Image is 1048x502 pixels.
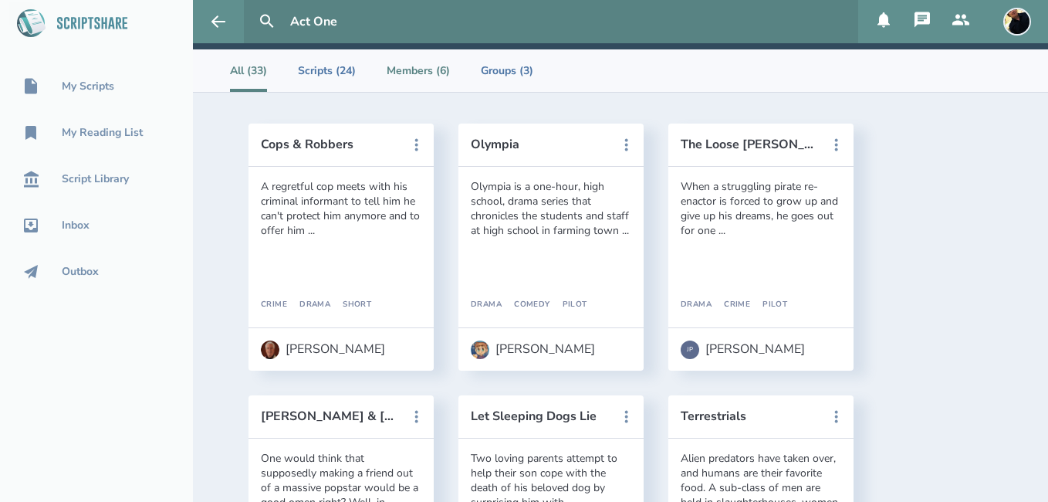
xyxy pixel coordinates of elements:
[230,49,267,92] li: All (33)
[261,409,400,423] button: [PERSON_NAME] & [DEMOGRAPHIC_DATA] K - Episode 2 (First draft)
[261,341,279,359] img: user_1592338540-crop.jpg
[502,300,550,310] div: Comedy
[287,300,330,310] div: Drama
[481,49,533,92] li: Groups (3)
[681,300,712,310] div: Drama
[261,333,385,367] a: [PERSON_NAME]
[62,219,90,232] div: Inbox
[681,179,841,238] div: When a struggling pirate re-enactor is forced to grow up and give up his dreams, he goes out for ...
[471,409,610,423] button: Let Sleeping Dogs Lie
[681,409,820,423] button: Terrestrials
[681,137,820,151] button: The Loose [PERSON_NAME] Crew
[1003,8,1031,36] img: user_1750930607-crop.jpg
[298,49,356,92] li: Scripts (24)
[261,137,400,151] button: Cops & Robbers
[750,300,787,310] div: Pilot
[495,342,595,356] div: [PERSON_NAME]
[62,127,143,139] div: My Reading List
[712,300,750,310] div: Crime
[261,300,287,310] div: Crime
[705,342,805,356] div: [PERSON_NAME]
[62,266,99,278] div: Outbox
[471,333,595,367] a: [PERSON_NAME]
[62,80,114,93] div: My Scripts
[471,341,489,359] img: user_1598051781-crop.jpg
[261,179,421,238] div: A regretful cop meets with his criminal informant to tell him he can't protect him anymore and to...
[330,300,371,310] div: Short
[681,341,699,359] div: JP
[471,137,610,151] button: Olympia
[62,173,129,185] div: Script Library
[471,179,631,238] div: Olympia is a one-hour, high school, drama series that chronicles the students and staff at high s...
[286,342,385,356] div: [PERSON_NAME]
[681,333,805,367] a: JP[PERSON_NAME]
[387,49,450,92] li: Members (6)
[550,300,587,310] div: Pilot
[471,300,502,310] div: Drama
